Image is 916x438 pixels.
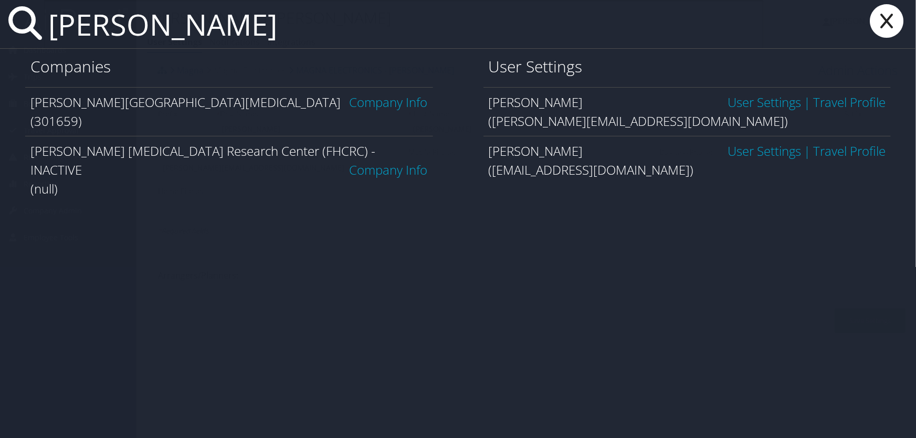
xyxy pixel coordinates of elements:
a: View OBT Profile [813,93,886,111]
span: [PERSON_NAME] [489,93,583,111]
span: | [801,93,813,111]
a: Company Info [350,93,428,111]
a: View OBT Profile [813,142,886,159]
div: ([PERSON_NAME][EMAIL_ADDRESS][DOMAIN_NAME]) [489,112,886,131]
div: (301659) [30,112,428,131]
span: | [801,142,813,159]
div: (null) [30,179,428,198]
h1: Companies [30,56,428,78]
div: [PERSON_NAME] [MEDICAL_DATA] Research Center (FHCRC) - INACTIVE [30,142,428,179]
a: User Settings [728,142,801,159]
span: [PERSON_NAME] [489,142,583,159]
div: ([EMAIL_ADDRESS][DOMAIN_NAME]) [489,161,886,179]
span: [PERSON_NAME][GEOGRAPHIC_DATA][MEDICAL_DATA] [30,93,341,111]
a: Company Info [350,161,428,178]
h1: User Settings [489,56,886,78]
a: User Settings [728,93,801,111]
